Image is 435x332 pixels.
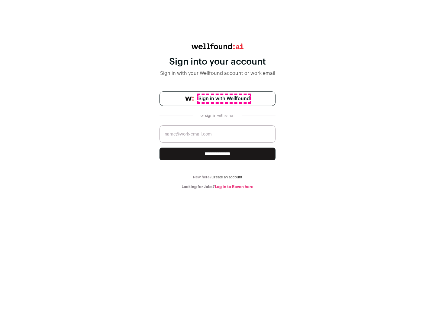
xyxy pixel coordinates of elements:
[159,91,275,106] a: Sign in with Wellfound
[159,125,275,143] input: name@work-email.com
[185,97,194,101] img: wellfound-symbol-flush-black-fb3c872781a75f747ccb3a119075da62bfe97bd399995f84a933054e44a575c4.png
[192,43,243,49] img: wellfound:ai
[159,175,275,180] div: New here?
[198,95,250,102] span: Sign in with Wellfound
[215,185,253,189] a: Log in to Raven here
[159,70,275,77] div: Sign in with your Wellfound account or work email
[198,113,237,118] div: or sign in with email
[159,184,275,189] div: Looking for Jobs?
[211,175,242,179] a: Create an account
[159,56,275,67] div: Sign into your account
